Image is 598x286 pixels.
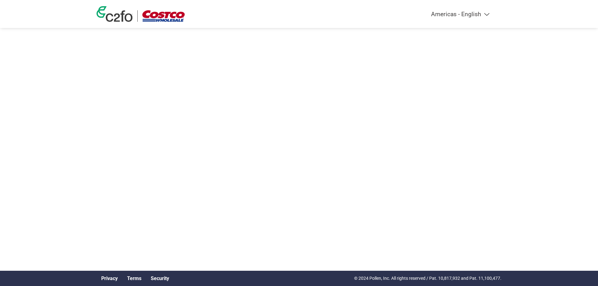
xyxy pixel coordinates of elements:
a: Security [151,275,169,281]
p: © 2024 Pollen, Inc. All rights reserved / Pat. 10,817,932 and Pat. 11,100,477. [354,275,501,282]
img: c2fo logo [97,6,133,22]
a: Terms [127,275,141,281]
img: Costco [142,10,185,22]
a: Privacy [101,275,118,281]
